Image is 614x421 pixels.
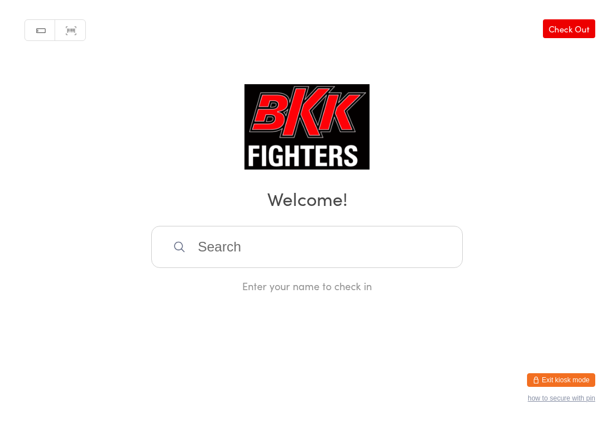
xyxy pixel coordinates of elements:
[527,373,595,387] button: Exit kiosk mode
[11,185,603,211] h2: Welcome!
[543,19,595,38] a: Check Out
[244,84,370,170] img: BKK Fighters Colchester Ltd
[151,279,463,293] div: Enter your name to check in
[528,394,595,402] button: how to secure with pin
[151,226,463,268] input: Search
